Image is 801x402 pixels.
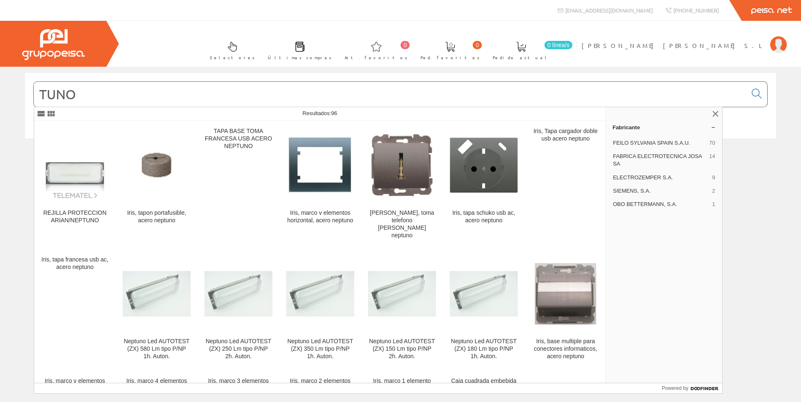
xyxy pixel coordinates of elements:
a: TAPA BASE TOMA FRANCESA USB ACERO NEPTUNO [198,121,279,249]
span: [EMAIL_ADDRESS][DOMAIN_NAME] [565,7,653,14]
div: Iris, tapa schuko usb ac, acero neptuno [450,209,518,224]
span: [PHONE_NUMBER] [673,7,719,14]
a: Iris, tapon portafusible, acero neptuno Iris, tapon portafusible, acero neptuno [116,121,197,249]
div: Neptuno Led AUTOTEST (ZX) 250 Lm tipo P/NP 2h. Auton. [204,338,272,360]
input: Buscar... [34,82,747,107]
img: Neptuno Led AUTOTEST (ZX) 250 Lm tipo P/NP 2h. Auton. [204,271,272,317]
a: Iris, base multiple para conectores informaticos, acero neptuno Iris, base multiple para conector... [525,249,606,370]
a: Neptuno Led AUTOTEST (ZX) 580 Lm tipo P/NP 1h. Auton. Neptuno Led AUTOTEST (ZX) 580 Lm tipo P/NP ... [116,249,197,370]
a: Neptuno Led AUTOTEST (ZX) 250 Lm tipo P/NP 2h. Auton. Neptuno Led AUTOTEST (ZX) 250 Lm tipo P/NP ... [198,249,279,370]
span: [PERSON_NAME] [PERSON_NAME] S.L [582,41,766,50]
div: Neptuno Led AUTOTEST (ZX) 150 Lm tipo P/NP 2h. Auton. [368,338,436,360]
span: Resultados: [302,110,337,116]
div: Iris, marco v elementos horizontal, acero neptuno [286,209,354,224]
span: Últimas compras [268,53,332,62]
span: 14 [709,153,715,168]
div: Iris, Tapa cargador doble usb acero neptuno [531,128,599,143]
div: Neptuno Led AUTOTEST (ZX) 180 Lm tipo P/NP 1h. Auton. [450,338,518,360]
span: Art. favoritos [345,53,408,62]
span: Selectores [210,53,255,62]
img: Iris, base multiple para conectores informaticos, acero neptuno [531,260,599,328]
img: Iris, tapon portafusible, acero neptuno [123,131,191,199]
img: Grupo Peisa [22,29,85,60]
span: 2 [712,187,715,195]
span: Pedido actual [493,53,549,62]
img: Iris, tapa schuko usb ac, acero neptuno [450,131,518,199]
img: REJILLA PROTECCION ARIAN/NEPTUNO [41,131,109,199]
span: 1 [712,201,715,208]
div: Iris, marco 4 elementos horizontal, acero neptuno, logo siemens [123,377,191,400]
a: [PERSON_NAME] [PERSON_NAME] S.L [582,35,787,43]
a: Powered by [662,383,723,393]
img: Iris, toma telefono frances acero neptuno [368,131,436,199]
span: 9 [712,174,715,181]
a: Fabricante [606,121,722,134]
a: Iris, marco v elementos horizontal, acero neptuno Iris, marco v elementos horizontal, acero neptuno [280,121,361,249]
span: FEILO SYLVANIA SPAIN S.A.U. [613,139,706,147]
div: [PERSON_NAME], toma telefono [PERSON_NAME] neptuno [368,209,436,239]
a: Neptuno Led AUTOTEST (ZX) 150 Lm tipo P/NP 2h. Auton. Neptuno Led AUTOTEST (ZX) 150 Lm tipo P/NP ... [361,249,443,370]
img: Iris, marco v elementos horizontal, acero neptuno [286,135,354,195]
span: OBO BETTERMANN, S.A. [613,201,709,208]
span: FABRICA ELECTROTECNICA JOSA SA [613,153,706,168]
div: Iris, marco v elementos horizontal, acero neptuno, logo siemens [41,377,109,400]
a: Últimas compras [259,35,336,65]
span: Ped. favoritos [421,53,480,62]
div: Iris, tapa francesa usb ac, acero neptuno [41,256,109,271]
div: Iris, base multiple para conectores informaticos, acero neptuno [531,338,599,360]
a: Iris, tapa francesa usb ac, acero neptuno [34,249,116,370]
img: Neptuno Led AUTOTEST (ZX) 180 Lm tipo P/NP 1h. Auton. [450,271,518,317]
div: Iris, marco 1 elemento horizontal - vertical, acero neptuno, logo siemens [368,377,436,400]
img: Neptuno Led AUTOTEST (ZX) 350 Lm tipo P/NP 1h. Auton. [286,271,354,317]
a: Selectores [202,35,259,65]
div: TAPA BASE TOMA FRANCESA USB ACERO NEPTUNO [204,128,272,150]
span: 0 [473,41,482,49]
span: 0 [400,41,410,49]
a: Neptuno Led AUTOTEST (ZX) 350 Lm tipo P/NP 1h. Auton. Neptuno Led AUTOTEST (ZX) 350 Lm tipo P/NP ... [280,249,361,370]
div: © Grupo Peisa [25,149,776,156]
img: Neptuno Led AUTOTEST (ZX) 150 Lm tipo P/NP 2h. Auton. [368,271,436,317]
span: SIEMENS, S.A. [613,187,709,195]
a: Iris, tapa schuko usb ac, acero neptuno Iris, tapa schuko usb ac, acero neptuno [443,121,524,249]
span: Powered by [662,384,688,392]
a: Iris, Tapa cargador doble usb acero neptuno [525,121,606,249]
div: Iris, marco 2 elementos horizontal, acero neptuno, logo siemens [286,377,354,400]
div: Neptuno Led AUTOTEST (ZX) 580 Lm tipo P/NP 1h. Auton. [123,338,191,360]
span: 70 [709,139,715,147]
a: REJILLA PROTECCION ARIAN/NEPTUNO REJILLA PROTECCION ARIAN/NEPTUNO [34,121,116,249]
img: Neptuno Led AUTOTEST (ZX) 580 Lm tipo P/NP 1h. Auton. [123,271,191,317]
a: Neptuno Led AUTOTEST (ZX) 180 Lm tipo P/NP 1h. Auton. Neptuno Led AUTOTEST (ZX) 180 Lm tipo P/NP ... [443,249,524,370]
div: REJILLA PROTECCION ARIAN/NEPTUNO [41,209,109,224]
div: Iris, tapon portafusible, acero neptuno [123,209,191,224]
div: Iris, marco 3 elementos horizontal, acero neptuno, logo siemens [204,377,272,400]
a: Iris, toma telefono frances acero neptuno [PERSON_NAME], toma telefono [PERSON_NAME] neptuno [361,121,443,249]
div: Neptuno Led AUTOTEST (ZX) 350 Lm tipo P/NP 1h. Auton. [286,338,354,360]
span: ELECTROZEMPER S.A. [613,174,709,181]
span: 96 [331,110,337,116]
a: 0 línea/s Pedido actual [484,35,574,65]
div: Caja cuadrada embebida TRKFN 9 VS 250, rectangular, salida tuno [450,377,518,400]
span: 0 línea/s [544,41,572,49]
